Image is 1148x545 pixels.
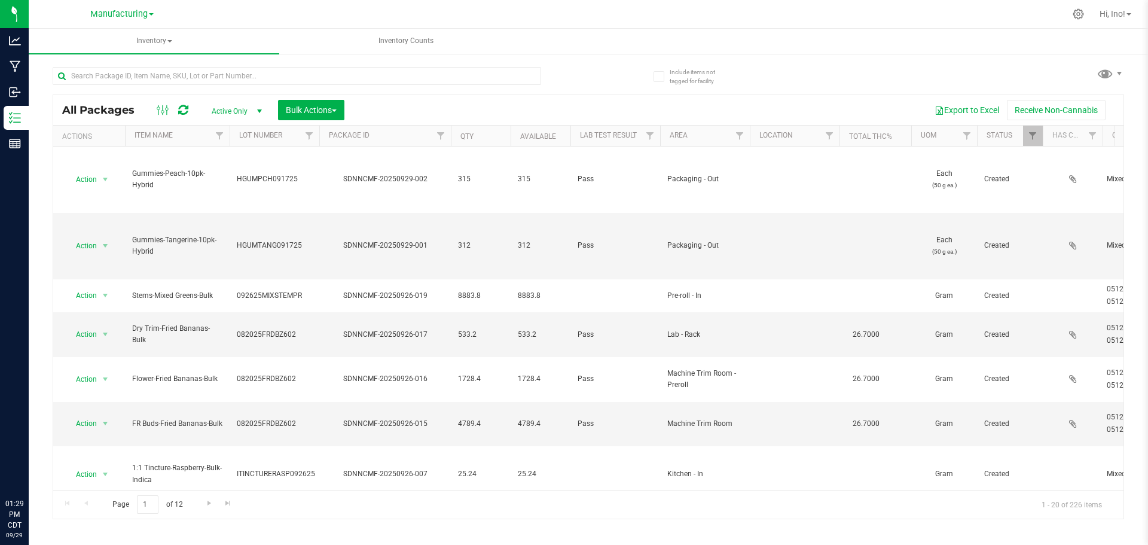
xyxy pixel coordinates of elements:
a: UOM [921,131,936,139]
p: 01:29 PM CDT [5,498,23,531]
span: Pass [578,418,653,430]
span: Inventory Counts [362,36,450,46]
a: Qty [460,132,474,141]
span: Hi, Ino! [1100,9,1125,19]
inline-svg: Inbound [9,86,21,98]
span: Action [65,415,97,432]
span: 315 [458,173,503,185]
span: Created [984,468,1036,480]
div: SDNNCMF-20250926-019 [317,290,453,302]
span: 533.2 [518,329,563,340]
span: Page of 12 [102,495,193,514]
a: Filter [431,126,451,146]
div: SDNNCMF-20250926-007 [317,468,453,480]
button: Export to Excel [927,100,1007,120]
span: 25.24 [458,468,503,480]
a: Go to the last page [219,495,237,511]
p: (50 g ea.) [918,246,970,257]
span: 26.7000 [847,370,886,388]
a: Go to the next page [200,495,218,511]
div: Manage settings [1071,8,1086,20]
span: 1 - 20 of 226 items [1032,495,1112,513]
span: 082025FRDBZ602 [237,373,312,385]
th: Has COA [1043,126,1103,147]
span: 8883.8 [458,290,503,302]
a: Filter [210,126,230,146]
a: Filter [820,126,839,146]
span: 082025FRDBZ602 [237,329,312,340]
span: Flower-Fried Bananas-Bulk [132,373,222,385]
a: Available [520,132,556,141]
div: SDNNCMF-20250926-017 [317,329,453,340]
span: 312 [458,240,503,251]
span: Each [918,235,970,257]
p: 09/29 [5,531,23,540]
span: 312 [518,240,563,251]
button: Bulk Actions [278,100,344,120]
span: select [98,171,113,188]
inline-svg: Reports [9,138,21,150]
div: SDNNCMF-20250929-002 [317,173,453,185]
span: Action [65,371,97,388]
span: Kitchen - In [667,468,743,480]
span: Created [984,290,1036,302]
span: Action [65,287,97,304]
div: SDNNCMF-20250926-016 [317,373,453,385]
span: Lab - Rack [667,329,743,340]
span: select [98,287,113,304]
span: Pass [578,329,653,340]
inline-svg: Manufacturing [9,60,21,72]
span: Pass [578,173,653,185]
a: Area [670,131,688,139]
span: ITINCTURERASP092625 [237,468,315,480]
span: 4789.4 [518,418,563,430]
a: Lab Test Result [580,131,637,139]
span: Gummies-Peach-10pk-Hybrid [132,168,222,191]
p: (50 g ea.) [918,179,970,191]
span: Pass [578,373,653,385]
a: Filter [640,126,660,146]
span: 4789.4 [458,418,503,430]
span: HGUMTANG091725 [237,240,312,251]
span: Gram [918,418,970,430]
div: SDNNCMF-20250926-015 [317,418,453,430]
span: 1:1 Tincture-Raspberry-Bulk-Indica [132,462,222,485]
input: Search Package ID, Item Name, SKU, Lot or Part Number... [53,67,541,85]
a: Inventory Counts [280,29,531,54]
span: Action [65,238,97,254]
span: 315 [518,173,563,185]
span: Packaging - Out [667,240,743,251]
a: Total THC% [849,132,892,141]
span: Created [984,329,1036,340]
span: Gram [918,329,970,340]
span: Packaging - Out [667,173,743,185]
span: select [98,238,113,254]
span: Dry Trim-Fried Bananas-Bulk [132,323,222,346]
span: Action [65,466,97,483]
span: FR Buds-Fried Bananas-Bulk [132,418,222,430]
span: Bulk Actions [286,105,337,115]
span: Pre-roll - In [667,290,743,302]
a: Filter [1023,126,1043,146]
span: 1728.4 [458,373,503,385]
a: Item Name [135,131,173,139]
a: Lot Number [239,131,282,139]
span: select [98,466,113,483]
span: 26.7000 [847,326,886,343]
span: Each [918,168,970,191]
inline-svg: Inventory [9,112,21,124]
span: Pass [578,240,653,251]
span: Machine Trim Room [667,418,743,430]
span: Gram [918,373,970,385]
button: Receive Non-Cannabis [1007,100,1106,120]
span: select [98,371,113,388]
span: Machine Trim Room - Preroll [667,368,743,391]
a: Inventory [29,29,279,54]
div: SDNNCMF-20250929-001 [317,240,453,251]
a: Filter [957,126,977,146]
span: Action [65,171,97,188]
iframe: Resource center [12,449,48,485]
span: Gram [918,468,970,480]
a: Package ID [329,131,370,139]
span: 082025FRDBZ602 [237,418,312,430]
